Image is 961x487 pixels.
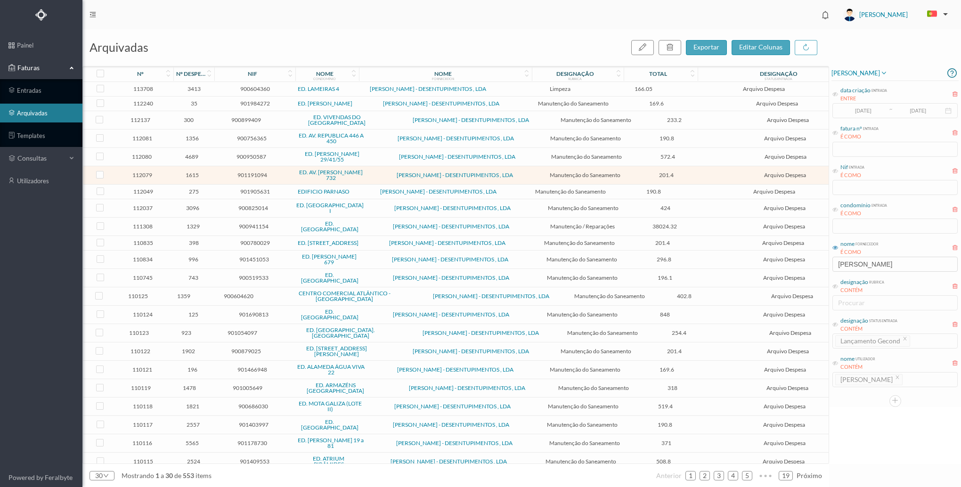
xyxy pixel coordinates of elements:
span: 398 [176,239,212,246]
span: 233.2 [642,116,707,123]
a: ED. VIVENDAS DO [GEOGRAPHIC_DATA] [308,114,366,126]
span: Manutenção do Saneamento [540,403,626,410]
span: 110121 [115,366,170,373]
span: 900899409 [211,116,283,123]
span: 1 [154,471,161,479]
button: exportar [686,40,727,55]
a: ED. LAMEIRAS 4 [298,85,339,92]
i: icon: down [103,473,109,479]
span: 900825014 [215,204,291,211]
div: nº [137,70,144,77]
div: rubrica [568,77,582,81]
div: designação [840,317,868,325]
a: 3 [714,469,724,483]
span: próximo [797,471,822,479]
div: É COMO [840,210,887,218]
span: 901984272 [217,100,293,107]
span: Arquivo Despesa [703,458,864,465]
img: Logo [35,9,47,21]
span: 508.8 [629,458,699,465]
li: Página Seguinte [797,468,822,483]
a: [PERSON_NAME] - DESENTUPIMENTOS , LDA [397,171,513,179]
a: ED. [GEOGRAPHIC_DATA] I [296,202,364,214]
div: nome [840,355,855,363]
div: total [649,70,667,77]
a: [PERSON_NAME] - DESENTUPIMENTOS , LDA [399,153,515,160]
span: Faturas [15,63,67,73]
span: 110124 [115,311,171,318]
span: Manutenção do Saneamento [539,421,626,428]
span: 901054097 [208,329,278,336]
span: 35 [176,100,212,107]
a: 5 [742,469,752,483]
a: ED. [STREET_ADDRESS][PERSON_NAME] [306,345,367,357]
span: items [195,471,212,479]
span: 112081 [115,135,170,142]
span: Arquivo Despesa [702,239,863,246]
a: [PERSON_NAME] - DESENTUPIMENTOS , LDA [370,85,486,92]
span: 1329 [175,223,211,230]
span: 112240 [115,100,171,107]
span: 110835 [115,239,171,246]
span: 1478 [172,384,206,391]
span: 190.8 [619,188,689,195]
a: [PERSON_NAME] - DESENTUPIMENTOS , LDA [393,311,509,318]
span: Manutenção do Saneamento [552,384,635,391]
img: user_titan3.af2715ee.jpg [843,8,856,21]
span: 371 [632,439,700,446]
span: Arquivo Despesa [683,85,844,92]
span: mostrando [122,471,154,479]
div: entrada [862,124,879,131]
span: 201.4 [642,348,707,355]
span: Manutenção do Saneamento [542,439,627,446]
span: 901409553 [217,458,293,465]
div: condomínio [840,201,871,210]
span: 201.4 [632,171,700,179]
span: 553 [181,471,195,479]
span: 900604620 [204,292,272,300]
div: nif [248,70,257,77]
span: 190.8 [633,135,701,142]
a: [PERSON_NAME] - DESENTUPIMENTOS , LDA [394,204,511,211]
span: Arquivo Despesa [704,274,864,281]
button: PT [920,7,952,22]
i: icon: bell [819,9,831,21]
span: Manutenção do Saneamento [563,329,643,336]
li: 4 [728,471,738,480]
span: Arquivo Despesa [704,403,864,410]
span: 110118 [115,403,171,410]
a: [PERSON_NAME] - DESENTUPIMENTOS , LDA [413,116,529,123]
div: CONTÉM [840,363,875,371]
span: 923 [170,329,203,336]
div: entrada [871,201,887,208]
div: designação [556,70,594,77]
a: [PERSON_NAME] - DESENTUPIMENTOS , LDA [391,458,507,465]
span: 38024.32 [630,223,700,230]
a: [PERSON_NAME] - DESENTUPIMENTOS , LDA [413,348,529,355]
span: 300 [171,116,206,123]
div: ENTRE [840,95,887,103]
div: fatura nº [840,124,862,133]
span: 113708 [115,85,171,92]
i: icon: menu-fold [90,11,96,18]
span: [PERSON_NAME] [831,67,888,79]
a: [PERSON_NAME] - DESENTUPIMENTOS , LDA [393,223,509,230]
span: Manutenção do Saneamento [539,274,626,281]
span: 201.4 [628,239,698,246]
a: CENTRO COMERCIAL ATLÂNTICO - [GEOGRAPHIC_DATA] [299,290,391,302]
span: Manutenção / Reparações [539,223,626,230]
a: [PERSON_NAME] - DESENTUPIMENTOS , LDA [383,100,499,107]
span: Manutenção do Saneamento [555,348,637,355]
div: CONTÉM [840,286,884,294]
div: utilizador [855,355,875,362]
span: Manutenção do Saneamento [536,239,623,246]
a: ED. [GEOGRAPHIC_DATA]. [GEOGRAPHIC_DATA] [306,326,375,339]
a: [PERSON_NAME] - DESENTUPIMENTOS , LDA [433,292,549,300]
span: 196 [174,366,210,373]
span: 900950587 [214,153,289,160]
a: ED. [STREET_ADDRESS] [298,239,358,246]
span: 519.4 [631,403,700,410]
span: 169.6 [622,100,692,107]
span: 112079 [115,171,170,179]
div: fornecedor [432,77,454,81]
